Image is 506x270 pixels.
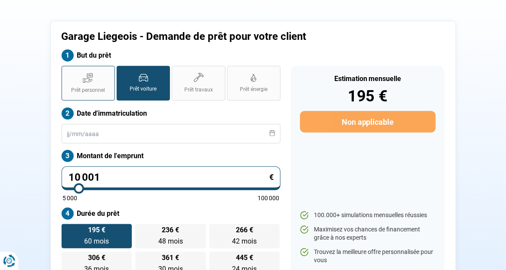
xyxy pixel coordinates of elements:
li: Trouvez la meilleure offre personnalisée pour vous [300,248,436,265]
span: 48 mois [158,237,183,245]
span: 361 € [162,254,179,261]
span: € [269,173,274,181]
span: Prêt énergie [240,86,268,93]
div: Estimation mensuelle [300,75,436,82]
label: But du prêt [62,49,281,62]
span: Prêt personnel [71,87,105,94]
h1: Garage Liegeois - Demande de prêt pour votre client [62,30,346,43]
span: 445 € [236,254,253,261]
li: Maximisez vos chances de financement grâce à nos experts [300,225,436,242]
span: 236 € [162,227,179,234]
span: 60 mois [84,237,109,245]
span: 306 € [88,254,105,261]
span: Prêt voiture [130,85,157,93]
button: Non applicable [300,111,436,133]
span: 100 000 [258,195,279,201]
span: Prêt travaux [184,86,213,94]
label: Montant de l'emprunt [62,150,281,162]
div: 195 € [300,88,436,104]
label: Date d'immatriculation [62,107,281,120]
span: 195 € [88,227,105,234]
li: 100.000+ simulations mensuelles réussies [300,211,436,220]
label: Durée du prêt [62,208,281,220]
span: 5 000 [63,195,78,201]
input: jj/mm/aaaa [62,124,281,143]
span: 42 mois [232,237,257,245]
span: 266 € [236,227,253,234]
